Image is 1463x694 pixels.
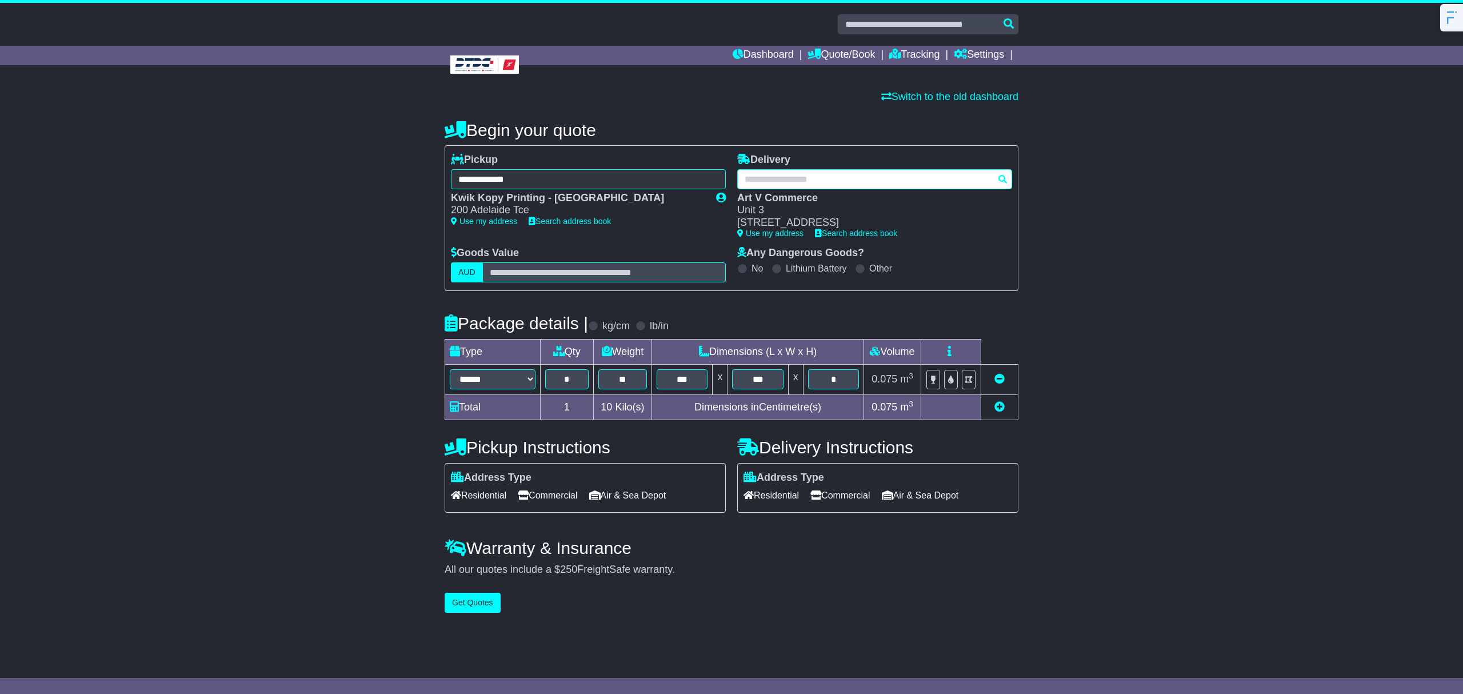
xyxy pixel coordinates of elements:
[954,46,1004,65] a: Settings
[737,438,1018,457] h4: Delivery Instructions
[560,564,577,575] span: 250
[909,372,913,380] sup: 3
[593,394,652,420] td: Kilo(s)
[900,373,913,385] span: m
[733,46,794,65] a: Dashboard
[881,91,1018,102] a: Switch to the old dashboard
[593,339,652,364] td: Weight
[529,217,611,226] a: Search address book
[451,192,705,205] div: Kwik Kopy Printing - [GEOGRAPHIC_DATA]
[445,314,588,333] h4: Package details |
[744,472,824,484] label: Address Type
[713,364,727,394] td: x
[445,394,541,420] td: Total
[994,401,1005,413] a: Add new item
[744,486,799,504] span: Residential
[451,217,517,226] a: Use my address
[451,247,519,260] label: Goods Value
[518,486,577,504] span: Commercial
[872,401,897,413] span: 0.075
[810,486,870,504] span: Commercial
[445,339,541,364] td: Type
[788,364,803,394] td: x
[601,401,612,413] span: 10
[451,486,506,504] span: Residential
[889,46,940,65] a: Tracking
[737,204,1001,217] div: Unit 3
[445,438,726,457] h4: Pickup Instructions
[650,320,669,333] label: lb/in
[451,154,498,166] label: Pickup
[900,401,913,413] span: m
[541,339,594,364] td: Qty
[815,229,897,238] a: Search address book
[994,373,1005,385] a: Remove this item
[445,564,1018,576] div: All our quotes include a $ FreightSafe warranty.
[602,320,630,333] label: kg/cm
[445,593,501,613] button: Get Quotes
[882,486,959,504] span: Air & Sea Depot
[864,339,921,364] td: Volume
[451,204,705,217] div: 200 Adelaide Tce
[786,263,847,274] label: Lithium Battery
[652,394,864,420] td: Dimensions in Centimetre(s)
[869,263,892,274] label: Other
[451,262,483,282] label: AUD
[752,263,763,274] label: No
[541,394,594,420] td: 1
[445,539,1018,557] h4: Warranty & Insurance
[737,192,1001,205] div: Art V Commerce
[872,373,897,385] span: 0.075
[909,400,913,408] sup: 3
[737,229,804,238] a: Use my address
[445,121,1018,139] h4: Begin your quote
[451,472,531,484] label: Address Type
[737,247,864,260] label: Any Dangerous Goods?
[652,339,864,364] td: Dimensions (L x W x H)
[808,46,875,65] a: Quote/Book
[589,486,666,504] span: Air & Sea Depot
[737,217,1001,229] div: [STREET_ADDRESS]
[737,154,790,166] label: Delivery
